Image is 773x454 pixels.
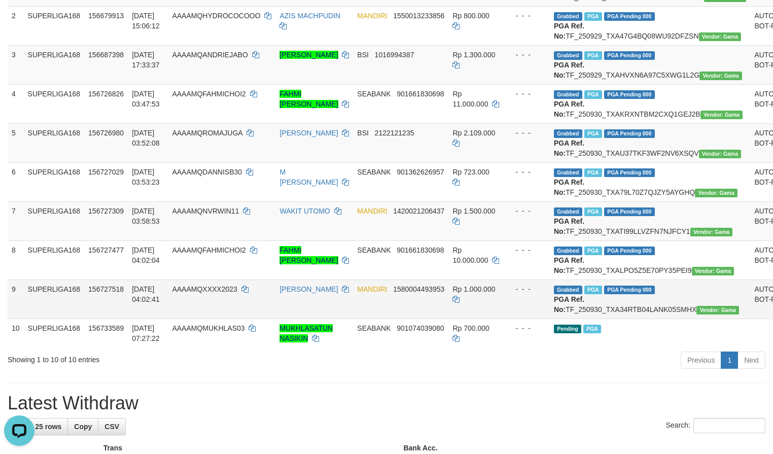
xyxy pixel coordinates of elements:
[604,168,655,177] span: PGA Pending
[24,280,85,319] td: SUPERLIGA168
[132,285,160,303] span: [DATE] 04:02:41
[554,217,584,235] b: PGA Ref. No:
[132,324,160,342] span: [DATE] 07:27:22
[584,12,602,21] span: Marked by aafsengchandara
[584,90,602,99] span: Marked by aafandaneth
[88,246,124,254] span: 156727477
[550,201,750,240] td: TF_250930_TXATI99LLVZFN7NJFCY1
[604,207,655,216] span: PGA Pending
[132,207,160,225] span: [DATE] 03:58:53
[550,240,750,280] td: TF_250930_TXALPO5Z5E70PY35PEI9
[452,129,495,137] span: Rp 2.109.000
[604,12,655,21] span: PGA Pending
[554,325,581,333] span: Pending
[695,189,737,197] span: Vendor URL: https://trx31.1velocity.biz
[554,90,582,99] span: Grabbed
[24,123,85,162] td: SUPERLIGA168
[357,51,369,59] span: BSI
[279,168,338,186] a: M [PERSON_NAME]
[452,246,488,264] span: Rp 10.000.000
[507,89,546,99] div: - - -
[554,51,582,60] span: Grabbed
[132,51,160,69] span: [DATE] 17:33:37
[132,168,160,186] span: [DATE] 03:53:23
[699,32,742,41] span: Vendor URL: https://trx31.1velocity.biz
[584,286,602,294] span: Marked by aafromsomean
[507,245,546,255] div: - - -
[554,168,582,177] span: Grabbed
[554,129,582,138] span: Grabbed
[24,6,85,45] td: SUPERLIGA168
[24,84,85,123] td: SUPERLIGA168
[452,285,495,293] span: Rp 1.000.000
[8,162,24,201] td: 6
[700,111,743,119] span: Vendor URL: https://trx31.1velocity.biz
[554,100,584,118] b: PGA Ref. No:
[172,324,244,332] span: AAAAMQMUKHLAS03
[8,123,24,162] td: 5
[88,324,124,332] span: 156733589
[397,168,444,176] span: Copy 901362626957 to clipboard
[279,12,340,20] a: AZIS MACHPUDIN
[690,228,733,236] span: Vendor URL: https://trx31.1velocity.biz
[554,207,582,216] span: Grabbed
[357,90,391,98] span: SEABANK
[550,162,750,201] td: TF_250930_TXA79L70Z7QJZY5AYGHQ
[604,129,655,138] span: PGA Pending
[132,246,160,264] span: [DATE] 04:02:04
[8,84,24,123] td: 4
[507,284,546,294] div: - - -
[8,319,24,347] td: 10
[24,201,85,240] td: SUPERLIGA168
[172,90,245,98] span: AAAAMQFAHMICHOI2
[88,90,124,98] span: 156726826
[393,207,444,215] span: Copy 1420021206437 to clipboard
[172,285,237,293] span: AAAAMQXXXX2023
[357,12,387,20] span: MANDIRI
[550,45,750,84] td: TF_250929_TXAHVXN6A97C5XWG1L2G
[452,90,488,108] span: Rp 11.000.000
[584,207,602,216] span: Marked by aafromsomean
[8,351,314,365] div: Showing 1 to 10 of 10 entries
[666,418,765,433] label: Search:
[279,129,338,137] a: [PERSON_NAME]
[8,201,24,240] td: 7
[554,295,584,313] b: PGA Ref. No:
[397,246,444,254] span: Copy 901661830698 to clipboard
[554,286,582,294] span: Grabbed
[357,207,387,215] span: MANDIRI
[279,246,338,264] a: FAHMI [PERSON_NAME]
[604,51,655,60] span: PGA Pending
[24,240,85,280] td: SUPERLIGA168
[132,129,160,147] span: [DATE] 03:52:08
[8,45,24,84] td: 3
[88,207,124,215] span: 156727309
[554,61,584,79] b: PGA Ref. No:
[452,12,489,20] span: Rp 800.000
[550,280,750,319] td: TF_250930_TXA34RTB04LANK05SMHX
[681,352,721,369] a: Previous
[172,51,248,59] span: AAAAMQANDRIEJABO
[24,162,85,201] td: SUPERLIGA168
[357,246,391,254] span: SEABANK
[172,246,245,254] span: AAAAMQFAHMICHOI2
[88,12,124,20] span: 156679913
[737,352,765,369] a: Next
[507,11,546,21] div: - - -
[696,306,739,315] span: Vendor URL: https://trx31.1velocity.biz
[397,324,444,332] span: Copy 901074039080 to clipboard
[584,51,602,60] span: Marked by aafsoycanthlai
[550,6,750,45] td: TF_250929_TXA47G4BQ08WU92DFZSN
[554,22,584,40] b: PGA Ref. No:
[8,393,765,413] h1: Latest Withdraw
[604,286,655,294] span: PGA Pending
[172,129,242,137] span: AAAAMQROMAJUGA
[692,267,734,275] span: Vendor URL: https://trx31.1velocity.biz
[172,207,239,215] span: AAAAMQNVRWIN11
[393,285,444,293] span: Copy 1580004493953 to clipboard
[279,90,338,108] a: FAHMI [PERSON_NAME]
[8,280,24,319] td: 9
[357,324,391,332] span: SEABANK
[550,123,750,162] td: TF_250930_TXAU37TKF3WF2NV6XSQV
[452,324,489,332] span: Rp 700.000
